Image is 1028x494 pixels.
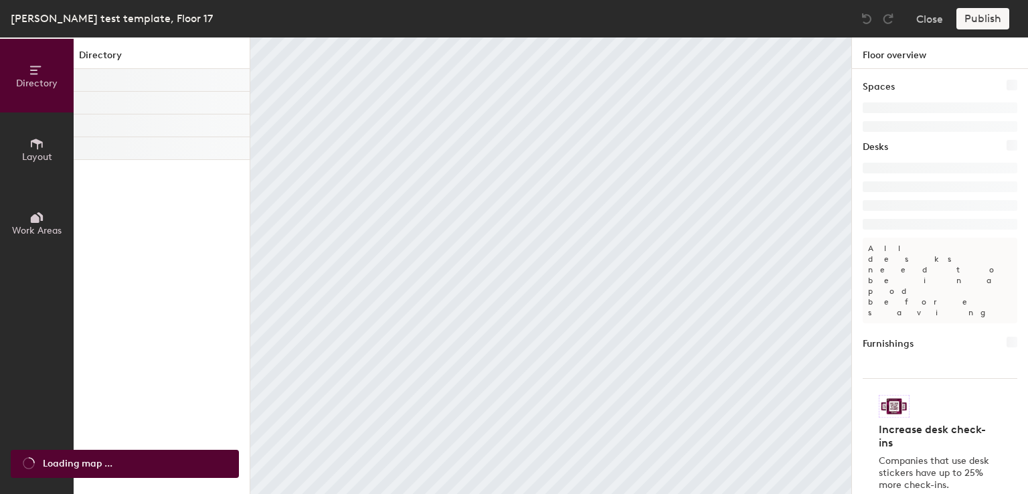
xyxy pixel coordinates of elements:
[22,151,52,163] span: Layout
[16,78,58,89] span: Directory
[881,12,895,25] img: Redo
[852,37,1028,69] h1: Floor overview
[74,48,250,69] h1: Directory
[11,10,213,27] div: [PERSON_NAME] test template, Floor 17
[879,423,993,450] h4: Increase desk check-ins
[879,395,910,418] img: Sticker logo
[860,12,873,25] img: Undo
[863,140,888,155] h1: Desks
[879,455,993,491] p: Companies that use desk stickers have up to 25% more check-ins.
[12,225,62,236] span: Work Areas
[250,37,851,494] canvas: Map
[863,80,895,94] h1: Spaces
[863,337,914,351] h1: Furnishings
[916,8,943,29] button: Close
[43,457,112,471] span: Loading map ...
[863,238,1017,323] p: All desks need to be in a pod before saving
